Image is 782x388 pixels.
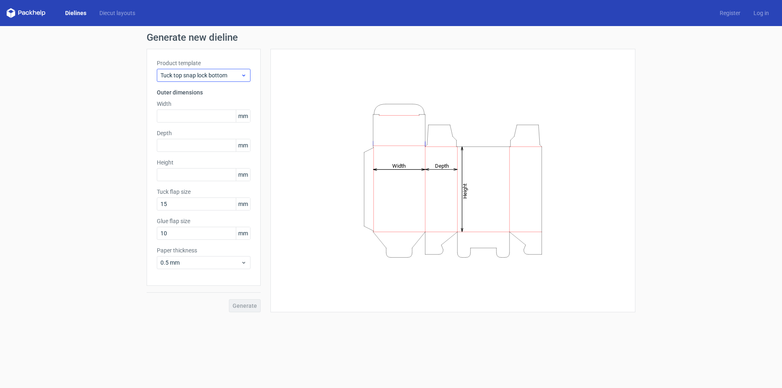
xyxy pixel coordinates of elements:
span: 0.5 mm [160,259,241,267]
label: Depth [157,129,250,137]
a: Diecut layouts [93,9,142,17]
a: Register [713,9,747,17]
span: mm [236,227,250,239]
label: Product template [157,59,250,67]
span: mm [236,169,250,181]
a: Log in [747,9,775,17]
label: Paper thickness [157,246,250,254]
span: mm [236,110,250,122]
tspan: Height [462,183,468,198]
tspan: Width [392,162,406,169]
span: mm [236,198,250,210]
span: Tuck top snap lock bottom [160,71,241,79]
label: Glue flap size [157,217,250,225]
label: Height [157,158,250,167]
label: Tuck flap size [157,188,250,196]
a: Dielines [59,9,93,17]
label: Width [157,100,250,108]
span: mm [236,139,250,151]
h3: Outer dimensions [157,88,250,96]
h1: Generate new dieline [147,33,635,42]
tspan: Depth [435,162,449,169]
